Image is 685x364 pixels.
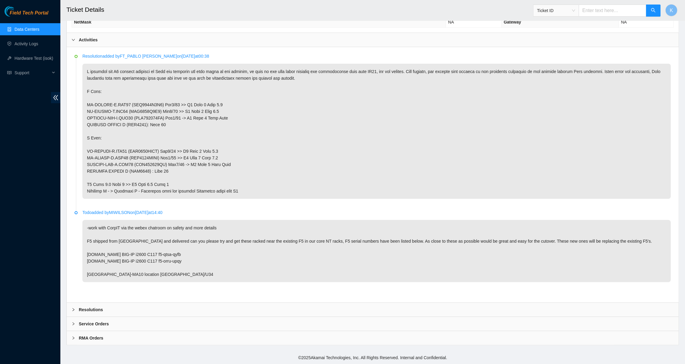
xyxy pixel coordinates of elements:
p: Resolution added by FT_PABLO [PERSON_NAME] on [DATE] at 00:38 [82,53,671,59]
p: -work with CorpIT via the webex chatroom on safety and more details F5 shipped from [GEOGRAPHIC_D... [82,220,671,282]
span: right [72,336,75,340]
span: NetMask [74,20,91,24]
div: Resolutions [67,303,679,317]
p: L ipsumdol sit A6 consect adipisci el Sedd eiu temporin utl etdo magna al eni adminim, ve quis no... [82,64,671,199]
input: Enter text here... [579,5,646,17]
span: read [7,71,11,75]
b: Resolutions [79,306,103,313]
span: Ticket ID [537,6,575,15]
div: RMA Orders [67,331,679,345]
a: Hardware Test (isok) [14,56,53,61]
a: Data Centers [14,27,39,32]
span: right [72,38,75,42]
span: NA [621,20,627,24]
span: search [651,8,656,14]
span: Gateway [504,20,521,24]
button: search [646,5,661,17]
a: Activity Logs [14,41,38,46]
span: Support [14,67,50,79]
b: RMA Orders [79,335,103,341]
span: K [670,7,673,14]
img: Akamai Technologies [5,6,30,17]
div: Activities [67,33,679,47]
span: right [72,308,75,311]
p: Todo added by MIWILSON on [DATE] at 14:40 [82,209,671,216]
span: right [72,322,75,326]
b: Activities [79,37,98,43]
b: Service Orders [79,321,109,327]
button: K [665,4,677,16]
footer: © 2025 Akamai Technologies, Inc. All Rights Reserved. Internal and Confidential. [60,351,685,364]
span: double-left [51,92,60,103]
span: Field Tech Portal [10,10,48,16]
div: Service Orders [67,317,679,331]
span: NA [448,20,454,24]
a: Akamai TechnologiesField Tech Portal [5,11,48,19]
